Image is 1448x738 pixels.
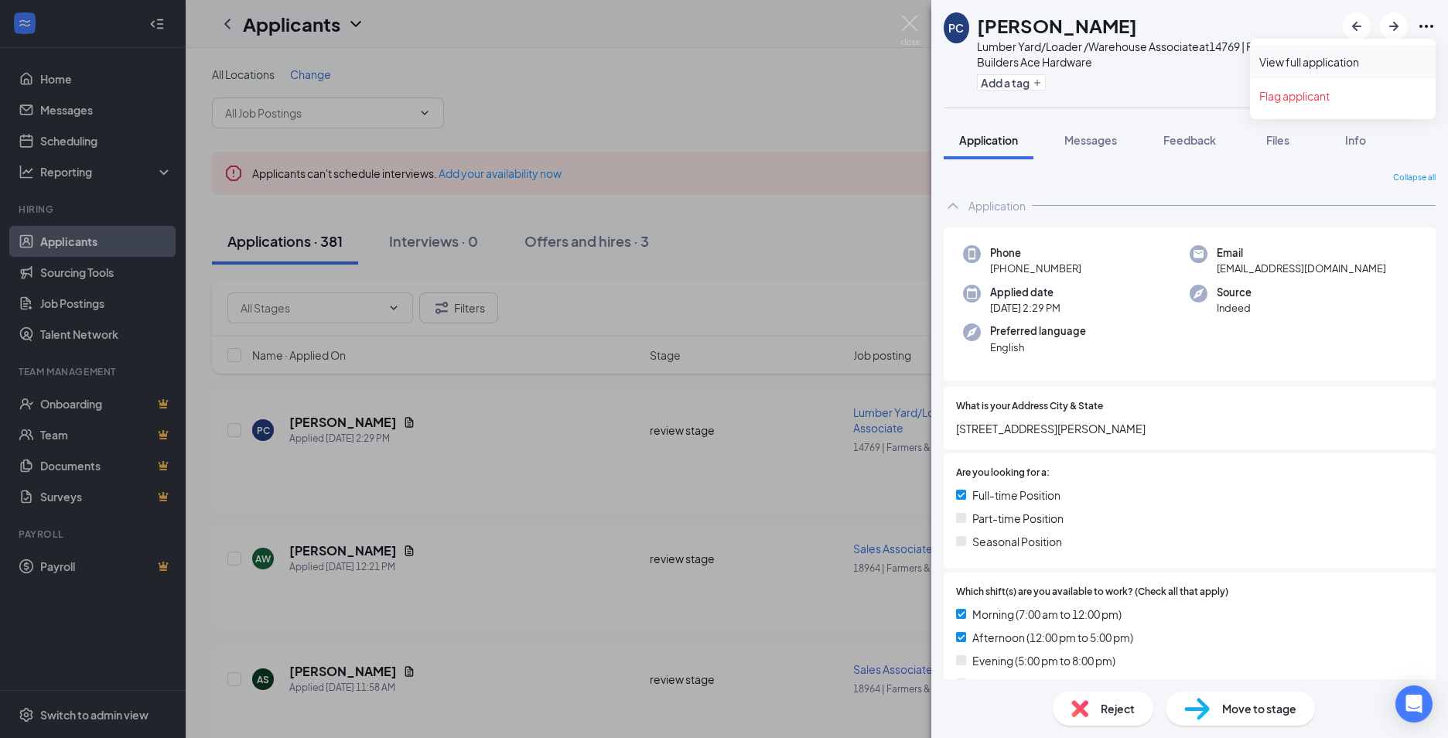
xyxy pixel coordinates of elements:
span: Part-time Position [972,510,1064,527]
span: Preferred language [990,323,1086,339]
span: Source [1217,285,1252,300]
svg: ChevronUp [944,196,962,215]
span: Morning (7:00 am to 12:00 pm) [972,606,1122,623]
span: Are you looking for a: [956,466,1050,480]
span: Applied date [990,285,1060,300]
a: View full application [1259,54,1426,70]
div: Application [968,198,1026,214]
span: Afternoon (12:00 pm to 5:00 pm) [972,629,1133,646]
button: ArrowLeftNew [1343,12,1371,40]
span: Phone [990,245,1081,261]
div: PC [948,20,964,36]
svg: Ellipses [1417,17,1436,36]
span: [STREET_ADDRESS][PERSON_NAME] [956,420,1423,437]
svg: ArrowRight [1385,17,1403,36]
span: Full-time Position [972,487,1060,504]
span: English [990,340,1086,355]
svg: Plus [1033,78,1042,87]
span: Reject [1101,700,1135,717]
span: Move to stage [1222,700,1296,717]
span: Messages [1064,133,1117,147]
button: ArrowRight [1380,12,1408,40]
span: Application [959,133,1018,147]
span: [DATE] 2:29 PM [990,300,1060,316]
button: PlusAdd a tag [977,74,1046,91]
span: [EMAIL_ADDRESS][DOMAIN_NAME] [1217,261,1386,276]
svg: ArrowLeftNew [1347,17,1366,36]
span: Seasonal Position [972,533,1062,550]
div: Open Intercom Messenger [1395,685,1433,723]
span: Indeed [1217,300,1252,316]
span: Any Shifts [972,675,1023,692]
span: What is your Address City & State [956,399,1103,414]
span: Info [1345,133,1366,147]
span: Feedback [1163,133,1216,147]
span: Files [1266,133,1289,147]
span: Which shift(s) are you available to work? (Check all that apply) [956,585,1228,600]
span: Collapse all [1393,172,1436,184]
span: Email [1217,245,1386,261]
span: [PHONE_NUMBER] [990,261,1081,276]
h1: [PERSON_NAME] [977,12,1137,39]
span: Evening (5:00 pm to 8:00 pm) [972,652,1115,669]
div: Lumber Yard/Loader /Warehouse Associate at 14769 | Farmers & Builders Ace Hardware [977,39,1335,70]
